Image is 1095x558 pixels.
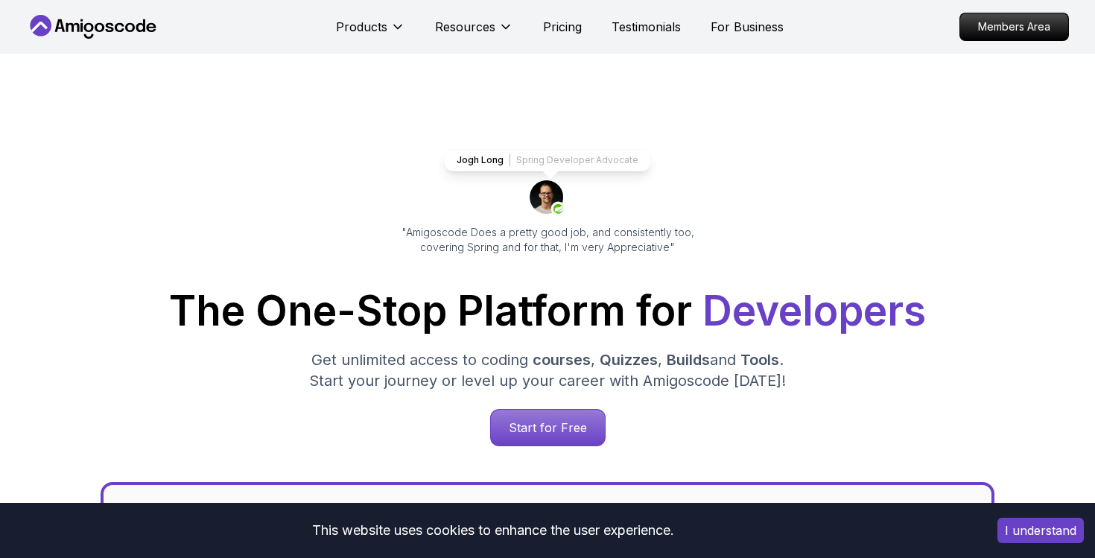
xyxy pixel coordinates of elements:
[297,349,798,391] p: Get unlimited access to coding , , and . Start your journey or level up your career with Amigosco...
[543,18,582,36] a: Pricing
[667,351,710,369] span: Builds
[533,351,591,369] span: courses
[740,351,779,369] span: Tools
[491,410,605,446] p: Start for Free
[530,180,565,216] img: josh long
[612,18,681,36] a: Testimonials
[38,291,1057,332] h1: The One-Stop Platform for
[336,18,405,48] button: Products
[959,13,1069,41] a: Members Area
[997,518,1084,543] button: Accept cookies
[960,13,1068,40] p: Members Area
[490,409,606,446] a: Start for Free
[600,351,658,369] span: Quizzes
[381,225,714,255] p: "Amigoscode Does a pretty good job, and consistently too, covering Spring and for that, I'm very ...
[711,18,784,36] a: For Business
[702,286,926,335] span: Developers
[336,18,387,36] p: Products
[435,18,495,36] p: Resources
[435,18,513,48] button: Resources
[516,154,638,166] p: Spring Developer Advocate
[457,154,504,166] p: Jogh Long
[11,514,975,547] div: This website uses cookies to enhance the user experience.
